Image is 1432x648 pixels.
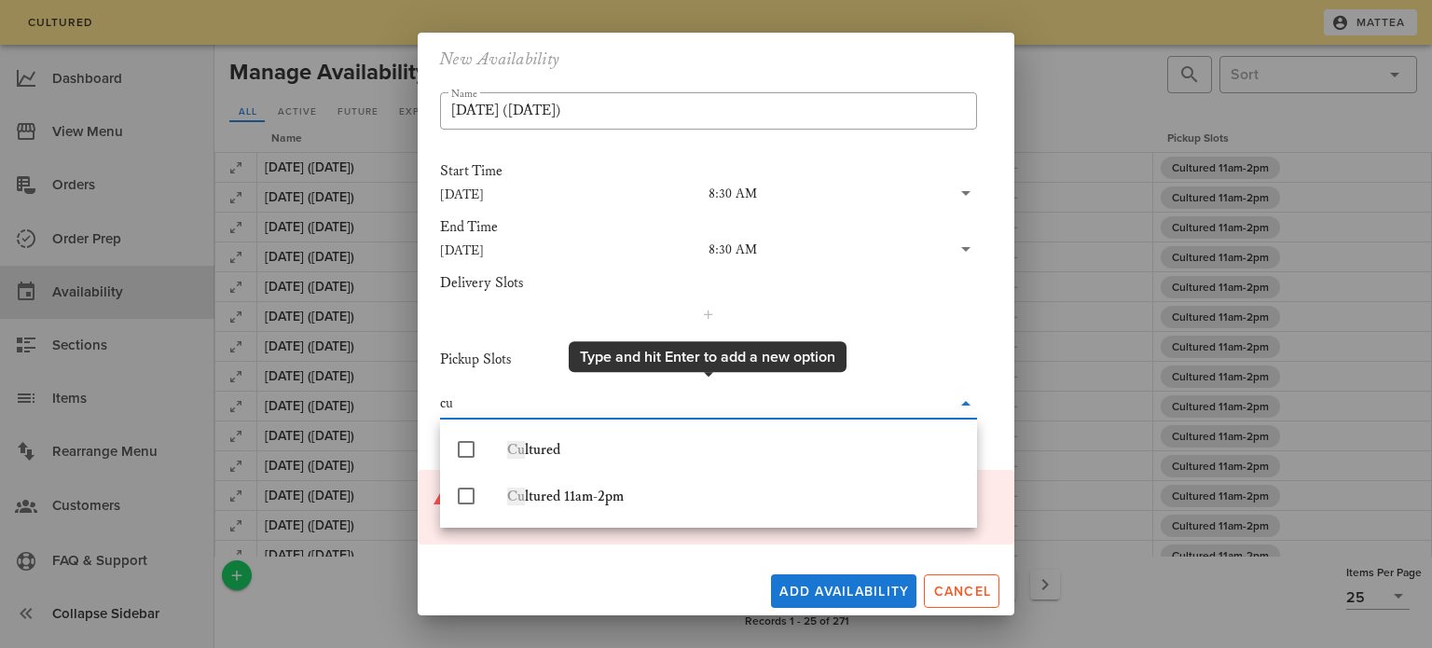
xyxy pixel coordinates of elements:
div: Pickup Slots [440,350,977,370]
div: ltured 11am-2pm [507,488,962,505]
div: 8:30 AM [709,241,757,258]
span: Add Availability [778,584,909,600]
div: 8:30 AM [709,238,977,262]
span: Cu [507,488,525,505]
span: Cancel [932,584,991,600]
button: Add Availability [771,574,916,608]
button: Cancel [924,574,999,608]
div: Delivery Slots [440,273,977,294]
div: Type and hit Enter to add a new option [580,348,835,366]
label: Name [451,87,477,101]
div: Start Time [440,161,977,182]
h2: New Availability [440,44,560,74]
div: 8:30 AM [709,186,757,202]
div: 8:30 AM [709,182,977,206]
div: End Time [440,217,977,238]
span: Cu [507,441,525,459]
div: ltured [507,441,962,459]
